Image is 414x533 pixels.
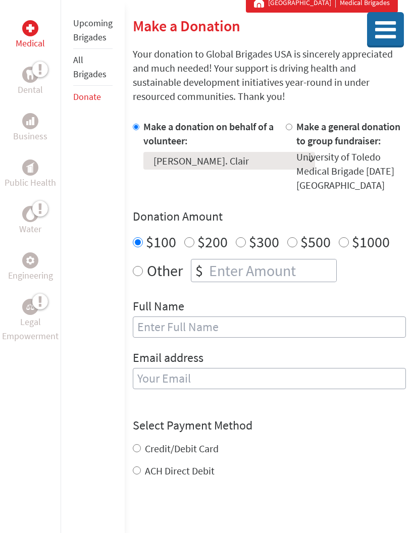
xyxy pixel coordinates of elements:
label: Other [147,259,183,282]
a: Legal EmpowermentLegal Empowerment [2,299,59,343]
label: Email address [133,350,203,368]
label: Make a donation on behalf of a volunteer: [143,120,274,147]
img: Medical [26,24,34,32]
h4: Donation Amount [133,208,406,225]
div: Engineering [22,252,38,269]
div: University of Toledo Medical Brigade [DATE] [GEOGRAPHIC_DATA] [296,150,406,192]
label: ACH Direct Debit [145,464,215,477]
li: Donate [73,86,113,108]
img: Dental [26,70,34,79]
img: Water [26,208,34,220]
a: Public HealthPublic Health [5,159,56,190]
img: Business [26,117,34,125]
a: Donate [73,91,101,102]
a: DentalDental [18,67,43,97]
p: Legal Empowerment [2,315,59,343]
p: Medical [16,36,45,50]
li: All Brigades [73,49,113,86]
p: Dental [18,83,43,97]
div: Legal Empowerment [22,299,38,315]
label: $300 [249,232,279,251]
div: Medical [22,20,38,36]
img: Legal Empowerment [26,304,34,310]
p: Public Health [5,176,56,190]
input: Your Email [133,368,406,389]
a: WaterWater [19,206,41,236]
a: MedicalMedical [16,20,45,50]
label: Full Name [133,298,184,316]
input: Enter Full Name [133,316,406,338]
div: Public Health [22,159,38,176]
a: BusinessBusiness [13,113,47,143]
p: Business [13,129,47,143]
img: Public Health [26,163,34,173]
li: Upcoming Brigades [73,12,113,49]
label: $500 [300,232,331,251]
a: Upcoming Brigades [73,17,113,43]
h2: Make a Donation [133,17,406,35]
div: Business [22,113,38,129]
label: $100 [146,232,176,251]
label: $1000 [352,232,390,251]
label: Make a general donation to group fundraiser: [296,120,400,147]
a: All Brigades [73,54,107,80]
p: Engineering [8,269,53,283]
div: Water [22,206,38,222]
label: $200 [197,232,228,251]
input: Enter Amount [207,259,336,282]
label: Credit/Debit Card [145,442,219,455]
a: EngineeringEngineering [8,252,53,283]
div: Dental [22,67,38,83]
p: Water [19,222,41,236]
h4: Select Payment Method [133,417,406,434]
div: $ [191,259,207,282]
img: Engineering [26,256,34,264]
p: Your donation to Global Brigades USA is sincerely appreciated and much needed! Your support is dr... [133,47,406,103]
